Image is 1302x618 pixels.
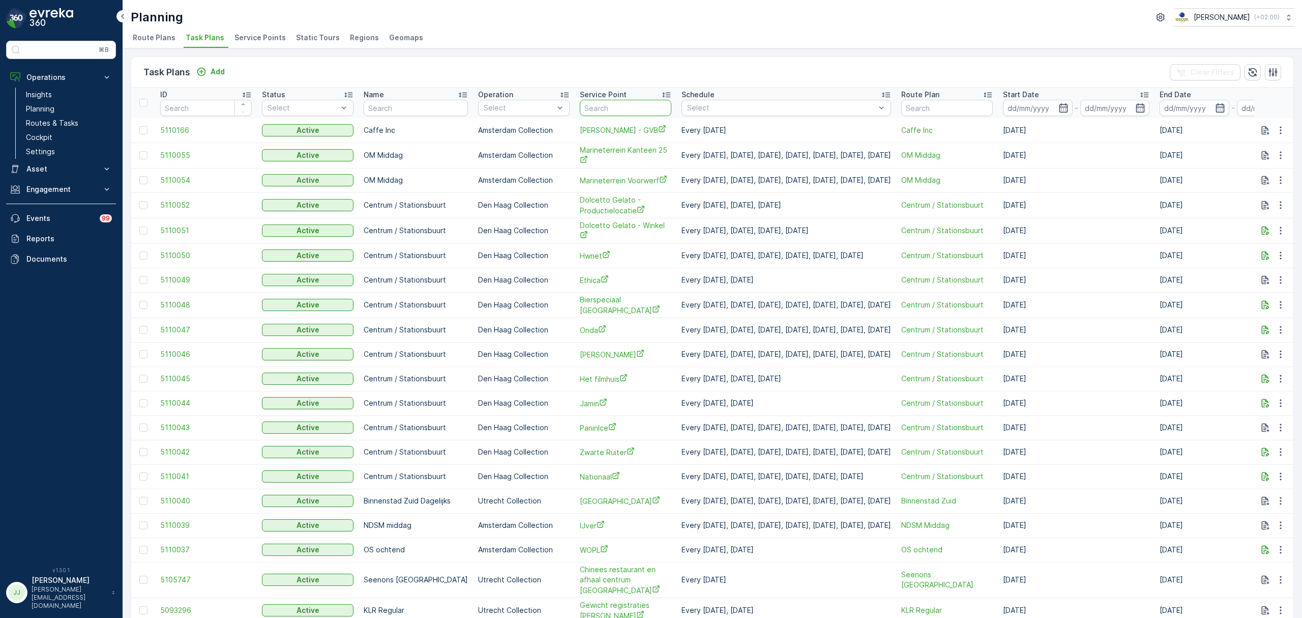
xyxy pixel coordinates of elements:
p: Cockpit [26,132,52,143]
div: Toggle Row Selected [139,301,147,309]
input: Search [901,100,993,116]
p: [PERSON_NAME][EMAIL_ADDRESS][DOMAIN_NAME] [32,585,107,610]
p: Active [297,275,319,285]
p: ⌘B [99,46,109,54]
span: 5093296 [160,605,252,615]
p: Routes & Tasks [26,118,78,128]
span: Jamin [580,398,671,409]
span: Centrum / Stationsbuurt [901,398,993,408]
span: Seenons [GEOGRAPHIC_DATA] [901,570,993,590]
span: Centrum / Stationsbuurt [901,226,993,236]
a: 5110037 [160,545,252,555]
button: Active [262,299,353,311]
p: Den Haag Collection [478,275,570,285]
p: Centrum / Stationsbuurt [364,226,468,236]
p: Insights [26,90,52,100]
span: Route Plans [133,33,175,43]
p: Every [DATE], [DATE], [DATE], [DATE], [DATE], [DATE], [DATE] [682,300,891,310]
a: NDSM Middag [901,520,993,530]
p: Den Haag Collection [478,250,570,261]
span: Nationaal [580,471,671,482]
a: Centrum / Stationsbuurt [901,471,993,482]
span: WOPL [580,545,671,555]
a: 5110043 [160,423,252,433]
input: dd/mm/yyyy [1160,100,1229,116]
span: 5110048 [160,300,252,310]
a: Binnenstad Zuid [901,496,993,506]
span: 5110166 [160,125,252,135]
td: [DATE] [998,342,1155,367]
div: Toggle Row Selected [139,606,147,614]
p: Add [211,67,225,77]
img: logo_dark-DEwI_e13.png [29,8,73,29]
p: OM Middag [364,150,468,160]
p: Operations [26,72,96,82]
p: Operation [478,90,513,100]
a: Marineterrein Voorwerf [580,175,671,186]
p: Every [DATE] [682,125,891,135]
td: [DATE] [998,118,1155,143]
p: Active [297,200,319,210]
span: Service Points [234,33,286,43]
a: Chinees restaurant en afhaal centrum Bamboo [580,565,671,596]
p: OM Middag [364,175,468,185]
td: [DATE] [998,415,1155,440]
p: 99 [102,214,110,222]
p: Active [297,300,319,310]
button: Active [262,124,353,136]
a: Centrum / Stationsbuurt [901,374,993,384]
p: Every [DATE], [DATE] [682,275,891,285]
div: Toggle Row Selected [139,350,147,358]
span: [PERSON_NAME] [580,349,671,360]
span: Static Tours [296,33,340,43]
a: 5110049 [160,275,252,285]
p: Active [297,447,319,457]
a: Conscious Hotel Utrecht [580,496,671,507]
span: Centrum / Stationsbuurt [901,275,993,285]
p: ID [160,90,167,100]
a: Het filmhuis [580,374,671,384]
span: [GEOGRAPHIC_DATA] [580,496,671,507]
a: Onda [580,325,671,335]
span: Chinees restaurant en afhaal centrum [GEOGRAPHIC_DATA] [580,565,671,596]
span: OS ochtend [901,545,993,555]
p: Active [297,398,319,408]
span: [PERSON_NAME] - GVB [580,125,671,135]
p: Active [297,520,319,530]
p: Task Plans [143,65,190,79]
span: 5110052 [160,200,252,210]
a: PaninIce [580,423,671,433]
a: Seenons Utrecht [901,570,993,590]
a: OM Middag [901,150,993,160]
p: Engagement [26,184,96,194]
a: Dolcetto Gelato - Productielocatie [580,195,671,216]
a: Centrum / Stationsbuurt [901,250,993,261]
button: Clear Filters [1170,64,1240,80]
span: Centrum / Stationsbuurt [901,447,993,457]
td: [DATE] [998,218,1155,243]
div: Toggle Row Selected [139,151,147,159]
button: Operations [6,67,116,88]
span: 5110050 [160,250,252,261]
div: Toggle Row Selected [139,521,147,529]
a: 5110046 [160,349,252,359]
a: Centrum / Stationsbuurt [901,325,993,335]
a: De Ooievaart [580,349,671,360]
p: Active [297,605,319,615]
button: Active [262,274,353,286]
p: Active [297,545,319,555]
p: Planning [26,104,54,114]
input: dd/mm/yyyy [1080,100,1150,116]
span: Centrum / Stationsbuurt [901,423,993,433]
a: Centrum / Stationsbuurt [901,300,993,310]
td: [DATE] [998,562,1155,598]
td: [DATE] [998,243,1155,268]
p: Every [DATE], [DATE], [DATE], [DATE] [682,226,891,236]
